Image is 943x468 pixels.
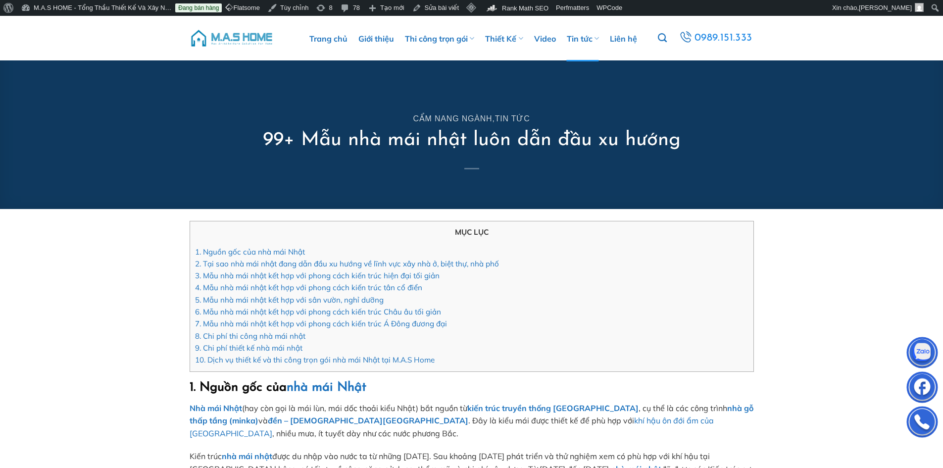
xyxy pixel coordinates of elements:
[907,409,937,438] img: Phone
[567,16,599,61] a: Tin tức
[263,127,681,153] h1: 99+ Mẫu nhà mái nhật luôn dẫn đầu xu hướng
[195,319,447,328] a: 7. Mẫu nhà mái nhật kết hợp với phong cách kiến trúc Á Đông đương đại
[195,247,305,257] a: 1. Nguồn gốc của nhà mái Nhật
[502,4,548,12] span: Rank Math SEO
[907,374,937,404] img: Facebook
[222,451,272,461] a: nhà mái nhật
[467,403,639,413] a: kiến trúc truyền thống [GEOGRAPHIC_DATA]
[263,115,681,123] h6: ,
[190,23,274,53] img: M.A.S HOME – Tổng Thầu Thiết Kế Và Xây Nhà Trọn Gói
[195,295,384,305] a: 5. Mẫu nhà mái nhật kết hợp với sân vườn, nghỉ dưỡng
[190,403,242,413] a: Nhà mái Nhật
[534,16,556,61] a: Video
[658,28,667,49] a: Tìm kiếm
[678,29,753,47] a: 0989.151.333
[287,381,366,394] a: nhà mái Nhật
[195,331,305,341] a: 8. Chi phí thi công nhà mái nhật
[190,381,366,394] strong: 1. Nguồn gốc của
[268,416,468,425] a: đền – [DEMOGRAPHIC_DATA][GEOGRAPHIC_DATA]
[358,16,394,61] a: Giới thiệu
[309,16,347,61] a: Trang chủ
[859,4,912,11] span: [PERSON_NAME]
[405,16,474,61] a: Thi công trọn gói
[195,343,302,353] a: 9. Chi phí thiết kế nhà mái nhật
[195,283,422,292] a: 4. Mẫu nhà mái nhật kết hợp với phong cách kiến trúc tân cổ điển
[195,355,435,364] a: 10. Dịch vụ thiết kế và thi công trọn gói nhà mái Nhật tại M.A.S Home
[195,307,441,316] a: 6. Mẫu nhà mái nhật kết hợp với phong cách kiến trúc Châu âu tối giản
[195,271,440,280] a: 3. Mẫu nhà mái nhật kết hợp với phong cách kiến trúc hiện đại tối giản
[907,339,937,369] img: Zalo
[495,114,530,123] a: Tin tức
[175,3,222,12] a: Đang bán hàng
[195,226,748,238] p: MỤC LỤC
[695,30,752,47] span: 0989.151.333
[485,16,523,61] a: Thiết Kế
[413,114,492,123] a: Cẩm nang ngành
[190,402,754,440] p: (hay còn gọi là mái lùn, mái dốc thoải kiểu Nhật) bắt nguồn từ , cụ thể là các công trình và . Đâ...
[610,16,637,61] a: Liên hệ
[195,259,499,268] a: 2. Tại sao nhà mái nhật đang dẫn đầu xu hướng về lĩnh vực xây nhà ở, biệt thự, nhà phố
